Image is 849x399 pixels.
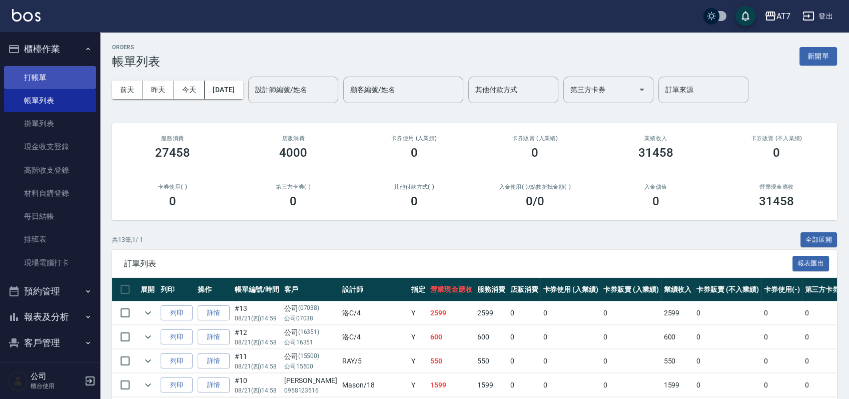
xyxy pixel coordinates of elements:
[4,251,96,274] a: 現場電腦打卡
[411,194,418,208] h3: 0
[138,278,158,301] th: 展開
[366,135,463,142] h2: 卡券使用 (入業績)
[409,278,428,301] th: 指定
[411,146,418,160] h3: 0
[340,373,409,397] td: Mason /18
[232,349,282,373] td: #11
[112,44,160,51] h2: ORDERS
[161,329,193,345] button: 列印
[155,146,190,160] h3: 27458
[508,349,541,373] td: 0
[540,373,601,397] td: 0
[340,278,409,301] th: 設計師
[652,194,659,208] h3: 0
[428,325,475,349] td: 600
[4,36,96,62] button: 櫃檯作業
[4,228,96,251] a: 排班表
[638,146,673,160] h3: 31458
[799,47,837,66] button: 新開單
[508,373,541,397] td: 0
[759,194,794,208] h3: 31458
[112,235,143,244] p: 共 13 筆, 1 / 1
[112,55,160,69] h3: 帳單列表
[4,112,96,135] a: 掛單列表
[428,373,475,397] td: 1599
[735,6,755,26] button: save
[487,184,584,190] h2: 入金使用(-) /點數折抵金額(-)
[475,349,508,373] td: 550
[661,278,694,301] th: 業績收入
[198,377,230,393] a: 詳情
[761,325,802,349] td: 0
[761,349,802,373] td: 0
[634,82,650,98] button: Open
[601,373,661,397] td: 0
[776,10,790,23] div: AT7
[475,278,508,301] th: 服務消費
[245,135,342,142] h2: 店販消費
[235,386,279,395] p: 08/21 (四) 14:58
[487,135,584,142] h2: 卡券販賣 (入業績)
[282,278,340,301] th: 客戶
[4,205,96,228] a: 每日結帳
[475,301,508,325] td: 2599
[508,301,541,325] td: 0
[409,301,428,325] td: Y
[4,135,96,158] a: 現金收支登錄
[198,353,230,369] a: 詳情
[232,325,282,349] td: #12
[694,278,761,301] th: 卡券販賣 (不入業績)
[760,6,794,27] button: AT7
[409,325,428,349] td: Y
[284,351,337,362] div: 公司
[31,381,82,390] p: 櫃台使用
[12,9,41,22] img: Logo
[540,325,601,349] td: 0
[141,329,156,344] button: expand row
[161,353,193,369] button: 列印
[340,301,409,325] td: 洛C /4
[694,325,761,349] td: 0
[4,89,96,112] a: 帳單列表
[531,146,538,160] h3: 0
[540,301,601,325] td: 0
[284,303,337,314] div: 公司
[141,353,156,368] button: expand row
[761,278,802,301] th: 卡券使用(-)
[205,81,243,99] button: [DATE]
[8,371,28,391] img: Person
[4,278,96,304] button: 預約管理
[235,338,279,347] p: 08/21 (四) 14:58
[409,349,428,373] td: Y
[195,278,232,301] th: 操作
[601,349,661,373] td: 0
[428,301,475,325] td: 2599
[141,377,156,392] button: expand row
[158,278,195,301] th: 列印
[340,349,409,373] td: RAY /5
[232,301,282,325] td: #13
[4,355,96,381] button: 員工及薪資
[508,325,541,349] td: 0
[235,362,279,371] p: 08/21 (四) 14:58
[124,184,221,190] h2: 卡券使用(-)
[428,278,475,301] th: 營業現金應收
[4,159,96,182] a: 高階收支登錄
[4,66,96,89] a: 打帳單
[694,373,761,397] td: 0
[112,81,143,99] button: 前天
[284,327,337,338] div: 公司
[4,304,96,330] button: 報表及分析
[526,194,544,208] h3: 0 /0
[284,386,337,395] p: 0958123516
[728,184,825,190] h2: 營業現金應收
[540,349,601,373] td: 0
[728,135,825,142] h2: 卡券販賣 (不入業績)
[235,314,279,323] p: 08/21 (四) 14:59
[232,278,282,301] th: 帳單編號/時間
[284,338,337,347] p: 公司16351
[661,301,694,325] td: 2599
[607,135,704,142] h2: 業績收入
[799,51,837,61] a: 新開單
[798,7,837,26] button: 登出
